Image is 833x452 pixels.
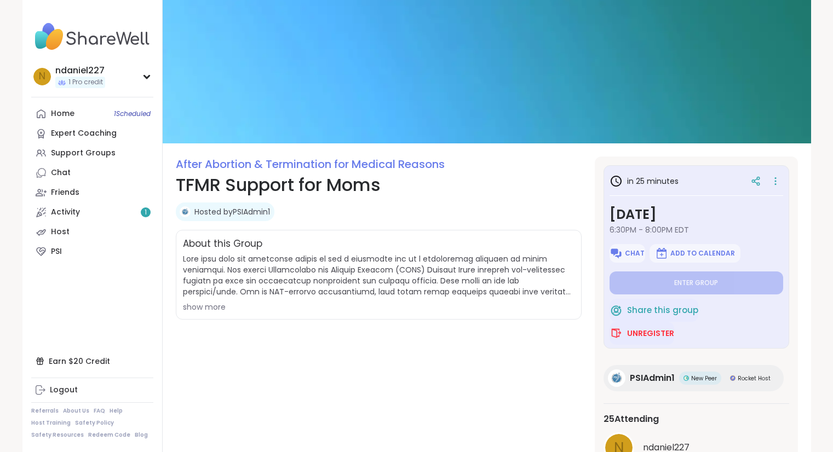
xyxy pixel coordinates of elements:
[650,244,740,263] button: Add to Calendar
[683,375,689,381] img: New Peer
[50,385,78,396] div: Logout
[51,148,116,159] div: Support Groups
[31,419,71,427] a: Host Training
[94,407,105,415] a: FAQ
[51,167,71,178] div: Chat
[610,299,698,322] button: Share this group
[730,375,736,381] img: Rocket Host
[183,253,575,297] span: Lore ipsu dolo sit ametconse adipis el sed d eiusmodte inc ut l etdoloremag aliquaen ad minim ven...
[610,175,679,188] h3: in 25 minutes
[39,69,45,84] span: n
[51,207,80,218] div: Activity
[610,327,623,340] img: ShareWell Logomark
[31,351,153,371] div: Earn $20 Credit
[630,372,675,385] span: PSIAdmin1
[608,369,625,387] img: PSIAdmin1
[627,304,698,317] span: Share this group
[51,246,62,257] div: PSI
[31,143,153,163] a: Support Groups
[135,431,148,439] a: Blog
[31,380,153,400] a: Logout
[627,328,674,339] span: Unregister
[610,322,674,345] button: Unregister
[31,183,153,202] a: Friends
[610,244,645,263] button: Chat
[31,407,59,415] a: Referrals
[68,78,103,87] span: 1 Pro credit
[176,157,445,172] a: After Abortion & Termination for Medical Reasons
[183,302,575,312] div: show more
[31,163,153,183] a: Chat
[31,18,153,56] img: ShareWell Nav Logo
[604,413,659,426] span: 25 Attending
[55,65,105,77] div: ndaniel227
[31,431,84,439] a: Safety Resources
[51,187,79,198] div: Friends
[51,227,70,237] div: Host
[145,208,147,217] span: 1
[63,407,89,415] a: About Us
[610,304,623,317] img: ShareWell Logomark
[110,407,123,415] a: Help
[75,419,114,427] a: Safety Policy
[114,109,151,118] span: 1 Scheduled
[31,124,153,143] a: Expert Coaching
[625,249,645,258] span: Chat
[31,104,153,124] a: Home1Scheduled
[183,237,262,251] h2: About this Group
[88,431,130,439] a: Redeem Code
[610,205,783,224] h3: [DATE]
[610,224,783,235] span: 6:30PM - 8:00PM EDT
[691,374,717,383] span: New Peer
[610,247,623,260] img: ShareWell Logomark
[670,249,735,258] span: Add to Calendar
[31,202,153,222] a: Activity1
[674,279,718,287] span: Enter group
[31,222,153,242] a: Host
[655,247,668,260] img: ShareWell Logomark
[31,242,153,262] a: PSI
[194,206,270,217] a: Hosted byPSIAdmin1
[176,172,582,198] h1: TFMR Support for Moms
[604,365,784,391] a: PSIAdmin1PSIAdmin1New PeerNew PeerRocket HostRocket Host
[51,108,74,119] div: Home
[180,206,191,217] img: PSIAdmin1
[51,128,117,139] div: Expert Coaching
[738,374,771,383] span: Rocket Host
[610,271,783,294] button: Enter group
